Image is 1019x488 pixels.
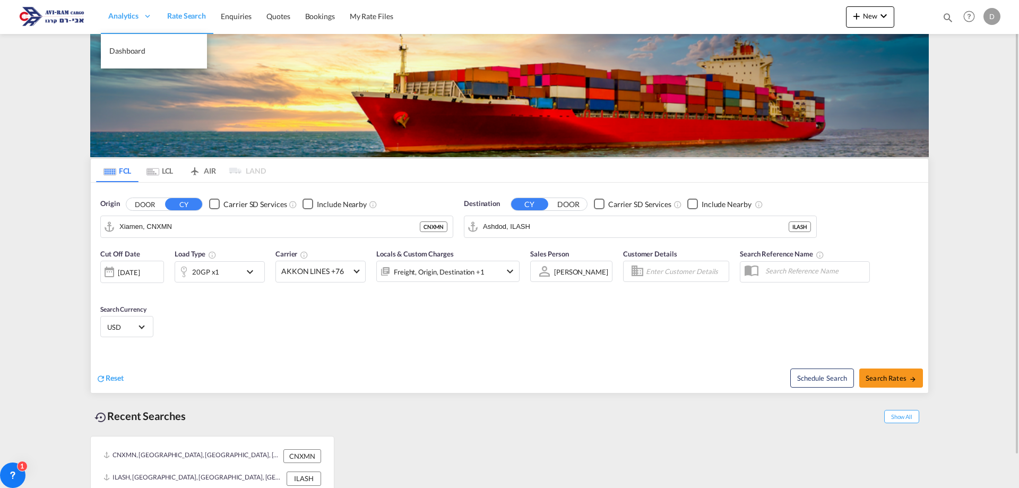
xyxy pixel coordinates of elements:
md-icon: Unchecked: Search for CY (Container Yard) services for all selected carriers.Checked : Search for... [673,200,682,209]
button: DOOR [126,198,163,210]
button: icon-plus 400-fgNewicon-chevron-down [846,6,894,28]
span: Load Type [175,250,217,258]
span: Bookings [305,12,335,21]
div: [PERSON_NAME] [554,268,608,276]
span: Search Reference Name [740,250,824,258]
input: Enter Customer Details [646,263,726,279]
md-icon: icon-airplane [188,165,201,173]
div: Freight Origin Destination Factory Stuffingicon-chevron-down [376,261,520,282]
div: [DATE] [118,268,140,277]
img: LCL+%26+FCL+BACKGROUND.png [90,34,929,157]
span: Rate Search [167,11,206,20]
a: Dashboard [101,34,207,69]
md-icon: icon-refresh [96,374,106,383]
md-checkbox: Checkbox No Ink [687,199,752,210]
span: USD [107,322,137,332]
md-icon: icon-backup-restore [94,411,107,424]
md-tab-item: FCL [96,159,139,182]
div: icon-magnify [942,12,954,28]
div: ILASH [789,221,811,232]
button: CY [165,198,202,210]
md-icon: icon-chevron-down [244,266,262,278]
div: CNXMN [420,221,447,232]
div: ILASH, Ashdod, Israel, Levante, Middle East [103,472,284,485]
span: Help [960,7,978,25]
div: Origin DOOR CY Checkbox No InkUnchecked: Search for CY (Container Yard) services for all selected... [91,183,928,393]
md-input-container: Xiamen, CNXMN [101,216,453,237]
input: Search by Port [119,219,420,235]
md-checkbox: Checkbox No Ink [594,199,671,210]
span: Carrier [275,250,308,258]
div: CNXMN [283,449,321,463]
input: Search Reference Name [760,263,869,279]
div: Carrier SD Services [608,199,671,210]
span: Sales Person [530,250,569,258]
md-icon: icon-magnify [942,12,954,23]
div: Carrier SD Services [223,199,287,210]
div: Recent Searches [90,404,190,428]
span: Enquiries [221,12,252,21]
md-icon: icon-chevron-down [504,265,516,278]
md-icon: Unchecked: Search for CY (Container Yard) services for all selected carriers.Checked : Search for... [289,200,297,209]
div: icon-refreshReset [96,373,124,384]
div: Include Nearby [317,199,367,210]
span: AKKON LINES +76 [281,266,350,277]
span: Analytics [108,11,139,21]
input: Search by Port [483,219,789,235]
div: D [983,8,1000,25]
md-icon: The selected Trucker/Carrierwill be displayed in the rate results If the rates are from another f... [300,251,308,259]
md-tab-item: LCL [139,159,181,182]
md-checkbox: Checkbox No Ink [303,199,367,210]
span: Show All [884,410,919,423]
button: CY [511,198,548,210]
div: Include Nearby [702,199,752,210]
md-pagination-wrapper: Use the left and right arrow keys to navigate between tabs [96,159,266,182]
span: New [850,12,890,20]
span: Dashboard [109,46,145,55]
div: [DATE] [100,261,164,283]
md-icon: Unchecked: Ignores neighbouring ports when fetching rates.Checked : Includes neighbouring ports w... [755,200,763,209]
span: Customer Details [623,250,677,258]
md-icon: icon-arrow-right [909,375,917,383]
md-select: Select Currency: $ USDUnited States Dollar [106,319,148,335]
md-icon: icon-plus 400-fg [850,10,863,22]
span: My Rate Files [350,12,393,21]
div: 20GP x1icon-chevron-down [175,261,265,282]
span: Quotes [266,12,290,21]
md-select: Sales Person: Daniel Sinai [553,264,609,279]
md-input-container: Ashdod, ILASH [464,216,816,237]
div: ILASH [287,472,321,485]
button: DOOR [550,198,587,210]
img: 166978e0a5f911edb4280f3c7a976193.png [16,5,88,29]
div: 20GP x1 [192,264,219,279]
md-tab-item: AIR [181,159,223,182]
md-icon: icon-information-outline [208,251,217,259]
div: Help [960,7,983,27]
span: Destination [464,199,500,209]
span: Cut Off Date [100,250,140,258]
span: Reset [106,373,124,382]
span: Search Rates [866,374,917,382]
div: Freight Origin Destination Factory Stuffing [394,264,485,279]
md-datepicker: Select [100,282,108,296]
md-icon: Your search will be saved by the below given name [816,251,824,259]
span: Locals & Custom Charges [376,250,454,258]
button: Search Ratesicon-arrow-right [859,369,923,388]
md-checkbox: Checkbox No Ink [209,199,287,210]
button: Note: By default Schedule search will only considerorigin ports, destination ports and cut off da... [790,369,854,388]
span: Search Currency [100,305,146,313]
md-icon: Unchecked: Ignores neighbouring ports when fetching rates.Checked : Includes neighbouring ports w... [369,200,377,209]
div: CNXMN, Xiamen, China, Greater China & Far East Asia, Asia Pacific [103,449,281,463]
span: Origin [100,199,119,209]
md-icon: icon-chevron-down [877,10,890,22]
